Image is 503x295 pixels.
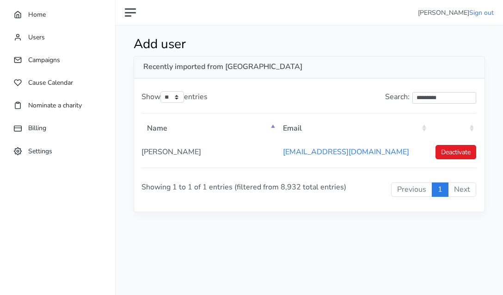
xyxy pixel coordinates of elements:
[412,92,476,104] input: Search:
[9,51,106,69] a: Campaigns
[385,91,476,104] label: Search:
[283,147,409,157] a: [EMAIL_ADDRESS][DOMAIN_NAME]
[28,10,46,19] span: Home
[418,8,494,18] li: [PERSON_NAME]
[277,116,429,139] th: Email: activate to sort column ascending
[141,91,208,103] label: Show entries
[9,6,106,24] a: Home
[469,8,494,17] a: Sign out
[28,146,52,155] span: Settings
[141,168,274,207] div: Showing 1 to 1 of 1 entries (filtered from 8,932 total entries)
[28,124,46,132] span: Billing
[141,139,277,165] td: [PERSON_NAME]
[28,33,45,42] span: Users
[141,116,277,139] th: Name: activate to sort column descending
[432,182,448,197] a: 1
[28,78,73,87] span: Cause Calendar
[9,96,106,114] a: Nominate a charity
[28,56,60,64] span: Campaigns
[9,119,106,137] a: Billing
[9,74,106,92] a: Cause Calendar
[160,91,184,103] select: Showentries
[9,28,106,46] a: Users
[9,142,106,160] a: Settings
[28,101,82,110] span: Nominate a charity
[436,145,476,159] a: Deactivate
[429,116,476,139] th: : activate to sort column ascending
[134,37,424,52] h1: Add user
[143,62,302,72] strong: Recently imported from [GEOGRAPHIC_DATA]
